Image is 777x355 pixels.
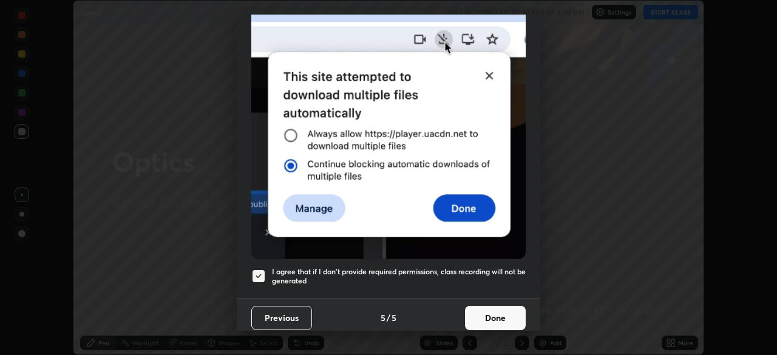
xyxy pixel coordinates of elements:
[381,311,385,324] h4: 5
[251,306,312,330] button: Previous
[272,267,526,286] h5: I agree that if I don't provide required permissions, class recording will not be generated
[387,311,390,324] h4: /
[465,306,526,330] button: Done
[392,311,396,324] h4: 5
